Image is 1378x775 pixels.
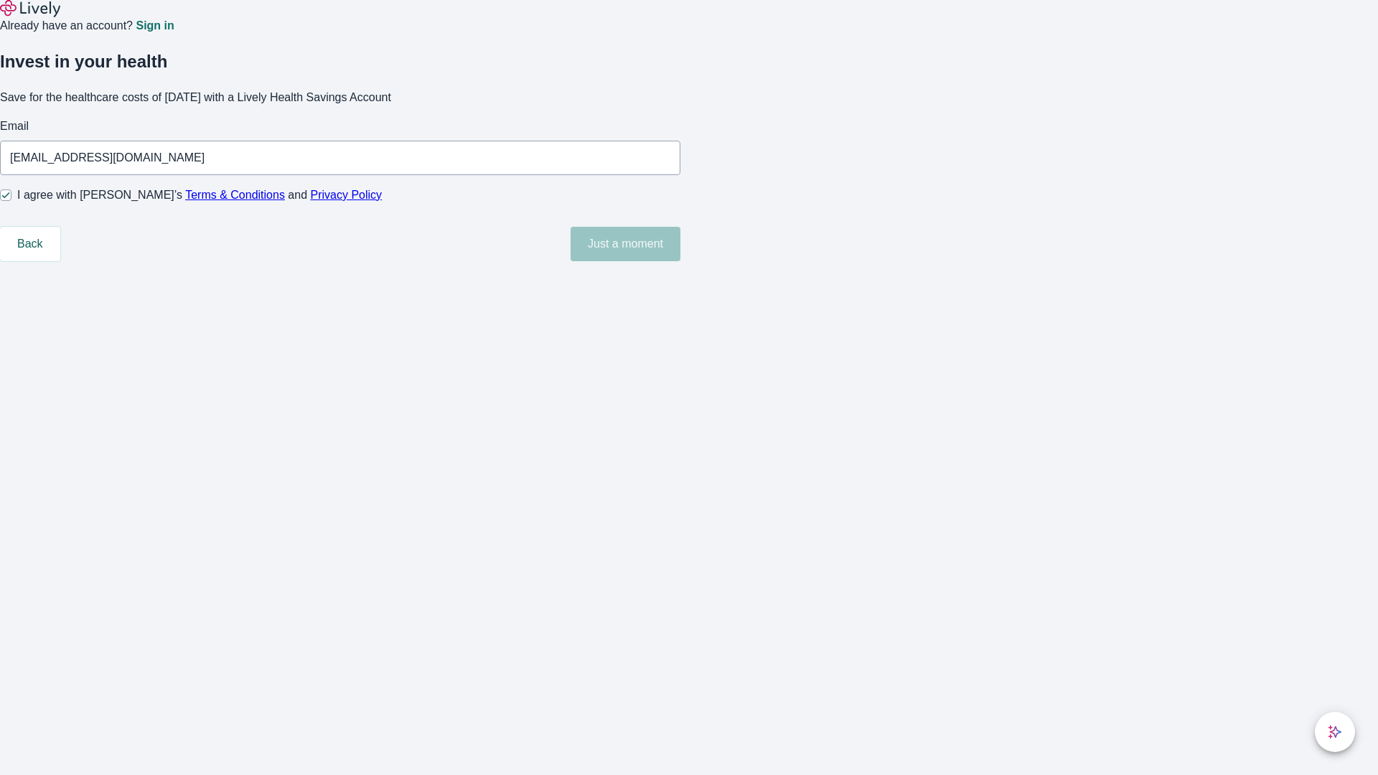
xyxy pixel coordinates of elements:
span: I agree with [PERSON_NAME]’s and [17,187,382,204]
button: chat [1315,712,1355,752]
a: Privacy Policy [311,189,383,201]
a: Terms & Conditions [185,189,285,201]
a: Sign in [136,20,174,32]
svg: Lively AI Assistant [1328,725,1342,739]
